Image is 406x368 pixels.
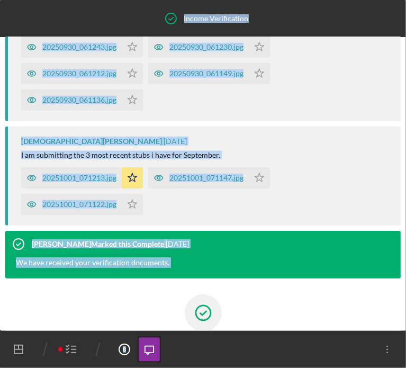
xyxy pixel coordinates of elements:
div: 20250930_061230.jpg [169,43,243,51]
button: 20251001_071213.jpg [21,167,143,189]
button: 20251001_071147.jpg [148,167,270,189]
tspan: 8 [123,346,126,353]
div: I am submitting the 3 most recent stubs i have for September. [21,151,220,159]
button: 20250930_061136.jpg [21,89,143,111]
button: 20250930_061149.jpg [148,63,270,84]
div: [PERSON_NAME] Marked this Complete [32,240,164,248]
div: [DEMOGRAPHIC_DATA][PERSON_NAME] [21,137,162,146]
div: 20250930_061243.jpg [42,43,116,51]
button: 20250930_061230.jpg [148,37,270,58]
div: 20250930_061149.jpg [169,69,243,78]
div: 20251001_071147.jpg [169,174,243,182]
button: 20250930_061243.jpg [21,37,143,58]
div: 20251001_071213.jpg [42,174,116,182]
time: 2025-10-02 17:57 [166,240,189,248]
div: Income Verification [184,14,249,23]
button: 20251001_071122.jpg [21,194,143,215]
button: 20250930_061212.jpg [21,63,143,84]
div: 20250930_061212.jpg [42,69,116,78]
time: 2025-10-01 11:19 [164,137,187,146]
div: 20251001_071122.jpg [42,200,116,209]
div: We have received your verification documents. [5,257,180,279]
div: 20250930_061136.jpg [42,96,116,104]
